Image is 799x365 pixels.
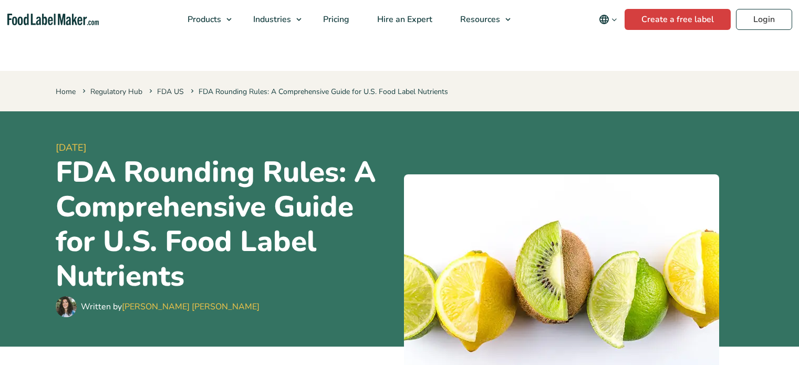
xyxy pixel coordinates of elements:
[189,87,448,97] span: FDA Rounding Rules: A Comprehensive Guide for U.S. Food Label Nutrients
[736,9,792,30] a: Login
[625,9,731,30] a: Create a free label
[157,87,184,97] a: FDA US
[56,155,396,294] h1: FDA Rounding Rules: A Comprehensive Guide for U.S. Food Label Nutrients
[374,14,433,25] span: Hire an Expert
[7,14,99,26] a: Food Label Maker homepage
[56,87,76,97] a: Home
[56,141,396,155] span: [DATE]
[184,14,222,25] span: Products
[90,87,142,97] a: Regulatory Hub
[56,296,77,317] img: Maria Abi Hanna - Food Label Maker
[592,9,625,30] button: Change language
[320,14,350,25] span: Pricing
[250,14,292,25] span: Industries
[81,300,260,313] div: Written by
[122,301,260,312] a: [PERSON_NAME] [PERSON_NAME]
[457,14,501,25] span: Resources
